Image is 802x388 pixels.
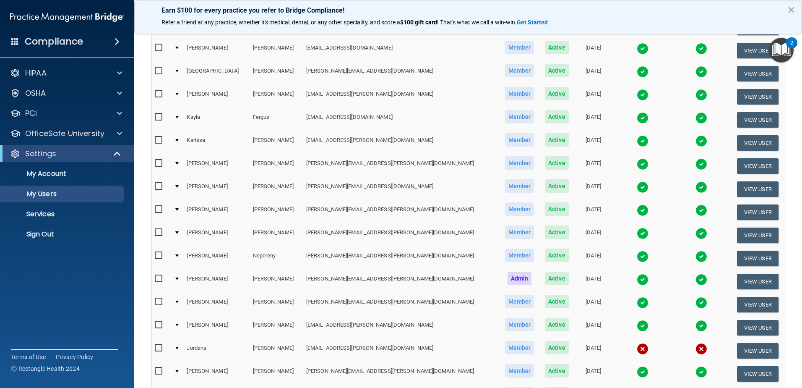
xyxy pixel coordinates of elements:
td: Karissa [183,131,249,155]
button: View User [737,89,779,105]
span: Active [545,225,569,239]
p: Settings [25,149,56,159]
button: View User [737,297,779,312]
span: Member [505,225,534,239]
td: [DATE] [574,108,612,131]
span: Active [545,318,569,331]
strong: $100 gift card [400,19,437,26]
td: [PERSON_NAME] [250,178,303,201]
p: PCI [25,108,37,118]
td: [DATE] [574,316,612,339]
td: [DATE] [574,39,612,62]
button: View User [737,158,779,174]
p: Sign Out [5,230,120,239]
img: tick.e7d51cea.svg [637,228,648,239]
td: [PERSON_NAME] [183,293,249,316]
img: tick.e7d51cea.svg [695,366,707,378]
td: [PERSON_NAME] [250,201,303,224]
img: tick.e7d51cea.svg [695,228,707,239]
button: View User [737,204,779,220]
td: [PERSON_NAME][EMAIL_ADDRESS][PERSON_NAME][DOMAIN_NAME] [303,270,499,293]
a: OfficeSafe University [10,128,122,139]
td: [PERSON_NAME][EMAIL_ADDRESS][PERSON_NAME][DOMAIN_NAME] [303,293,499,316]
img: tick.e7d51cea.svg [637,135,648,147]
td: [GEOGRAPHIC_DATA] [183,62,249,85]
span: Refer a friend at any practice, whether it's medical, dental, or any other speciality, and score a [161,19,400,26]
button: Close [787,3,795,16]
span: Member [505,249,534,262]
img: PMB logo [10,9,124,26]
td: [PERSON_NAME] [183,247,249,270]
td: [PERSON_NAME][EMAIL_ADDRESS][DOMAIN_NAME] [303,178,499,201]
td: [PERSON_NAME] [250,224,303,247]
img: tick.e7d51cea.svg [695,158,707,170]
span: Active [545,133,569,147]
td: [DATE] [574,201,612,224]
img: tick.e7d51cea.svg [695,89,707,101]
img: tick.e7d51cea.svg [637,366,648,378]
button: View User [737,366,779,382]
span: Member [505,341,534,354]
span: Active [545,179,569,193]
span: Member [505,64,534,77]
td: [DATE] [574,85,612,108]
p: HIPAA [25,68,47,78]
img: tick.e7d51cea.svg [637,251,648,262]
img: tick.e7d51cea.svg [637,297,648,309]
td: [PERSON_NAME] [183,316,249,339]
button: View User [737,43,779,58]
span: Active [545,156,569,170]
img: tick.e7d51cea.svg [637,204,648,216]
td: [DATE] [574,247,612,270]
td: [PERSON_NAME][EMAIL_ADDRESS][PERSON_NAME][DOMAIN_NAME] [303,362,499,385]
img: tick.e7d51cea.svg [695,297,707,309]
td: [DATE] [574,339,612,362]
button: View User [737,66,779,81]
span: Active [545,364,569,378]
td: [PERSON_NAME] [250,339,303,362]
span: Active [545,41,569,54]
button: View User [737,251,779,266]
td: [PERSON_NAME] [250,131,303,155]
td: [PERSON_NAME] [250,362,303,385]
span: Active [545,272,569,285]
img: tick.e7d51cea.svg [637,320,648,332]
span: Member [505,318,534,331]
td: [PERSON_NAME] [183,362,249,385]
td: [DATE] [574,362,612,385]
img: tick.e7d51cea.svg [695,112,707,124]
div: 2 [790,43,793,54]
td: [DATE] [574,293,612,316]
a: Privacy Policy [56,353,94,361]
td: [EMAIL_ADDRESS][DOMAIN_NAME] [303,39,499,62]
td: Jordana [183,339,249,362]
td: [PERSON_NAME] [250,85,303,108]
img: tick.e7d51cea.svg [637,112,648,124]
button: Open Resource Center, 2 new notifications [769,38,794,63]
a: PCI [10,108,122,118]
td: [PERSON_NAME] [250,155,303,178]
a: Settings [10,149,122,159]
span: Active [545,64,569,77]
td: [PERSON_NAME] [250,316,303,339]
img: tick.e7d51cea.svg [637,158,648,170]
td: [PERSON_NAME] [250,39,303,62]
button: View User [737,135,779,151]
td: [EMAIL_ADDRESS][PERSON_NAME][DOMAIN_NAME] [303,85,499,108]
button: View User [737,343,779,359]
p: OfficeSafe University [25,128,104,139]
img: tick.e7d51cea.svg [637,66,648,78]
td: [DATE] [574,131,612,155]
td: [EMAIL_ADDRESS][PERSON_NAME][DOMAIN_NAME] [303,339,499,362]
img: tick.e7d51cea.svg [695,274,707,286]
span: Member [505,364,534,378]
p: OSHA [25,88,46,98]
img: tick.e7d51cea.svg [637,274,648,286]
td: Fergus [250,108,303,131]
td: [DATE] [574,155,612,178]
td: [PERSON_NAME] [183,85,249,108]
button: View User [737,320,779,336]
td: [PERSON_NAME] [183,39,249,62]
td: [EMAIL_ADDRESS][PERSON_NAME][DOMAIN_NAME] [303,316,499,339]
td: [PERSON_NAME] [250,293,303,316]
